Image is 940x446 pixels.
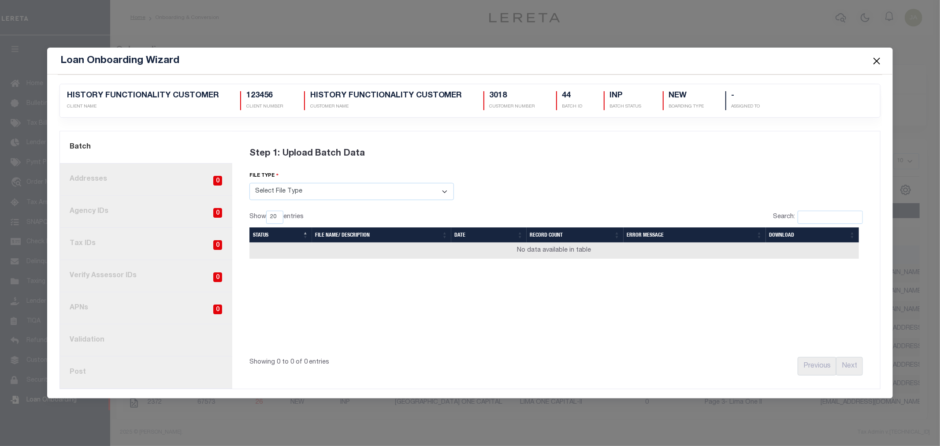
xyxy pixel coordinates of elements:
p: CUSTOMER NUMBER [490,104,535,110]
span: 0 [213,240,222,250]
a: Batch [60,131,232,164]
p: CLIENT NUMBER [246,104,283,110]
h5: - [732,91,760,101]
a: Verify Assessor IDs0 [60,260,232,292]
th: Record Count: activate to sort column ascending [527,227,624,242]
span: 0 [213,272,222,282]
th: File Name/ Description: activate to sort column ascending [312,227,451,242]
button: Close [871,55,882,67]
a: Validation [60,324,232,357]
p: Assigned To [732,104,760,110]
h5: HISTORY FUNCTIONALITY CUSTOMER [67,91,219,101]
h5: 3018 [490,91,535,101]
td: No data available in table [249,242,859,259]
h5: NEW [669,91,704,101]
a: Agency IDs0 [60,196,232,228]
p: Boarding Type [669,104,704,110]
span: 0 [213,305,222,315]
a: APNs0 [60,292,232,324]
h5: Loan Onboarding Wizard [60,55,179,67]
th: Status: activate to sort column descending [249,227,312,242]
h5: HISTORY FUNCTIONALITY CUSTOMER [310,91,462,101]
label: file type [249,171,279,180]
span: 0 [213,208,222,218]
h5: INP [610,91,642,101]
a: Post [60,357,232,389]
div: Step 1: Upload Batch Data [249,137,863,171]
th: Download: activate to sort column ascending [766,227,859,242]
h5: 44 [562,91,583,101]
input: Search: [798,211,863,223]
label: Search: [773,211,863,223]
p: BATCH STATUS [610,104,642,110]
select: Showentries [266,211,283,223]
span: 0 [213,176,222,186]
p: CUSTOMER NAME [310,104,462,110]
div: Showing 0 to 0 of 0 entries [249,353,498,368]
th: Error Message: activate to sort column ascending [624,227,766,242]
h5: 123456 [246,91,283,101]
a: Addresses0 [60,164,232,196]
p: CLIENT NAME [67,104,219,110]
th: Date: activate to sort column ascending [451,227,527,242]
label: Show entries [249,211,304,223]
p: BATCH ID [562,104,583,110]
a: Tax IDs0 [60,228,232,260]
